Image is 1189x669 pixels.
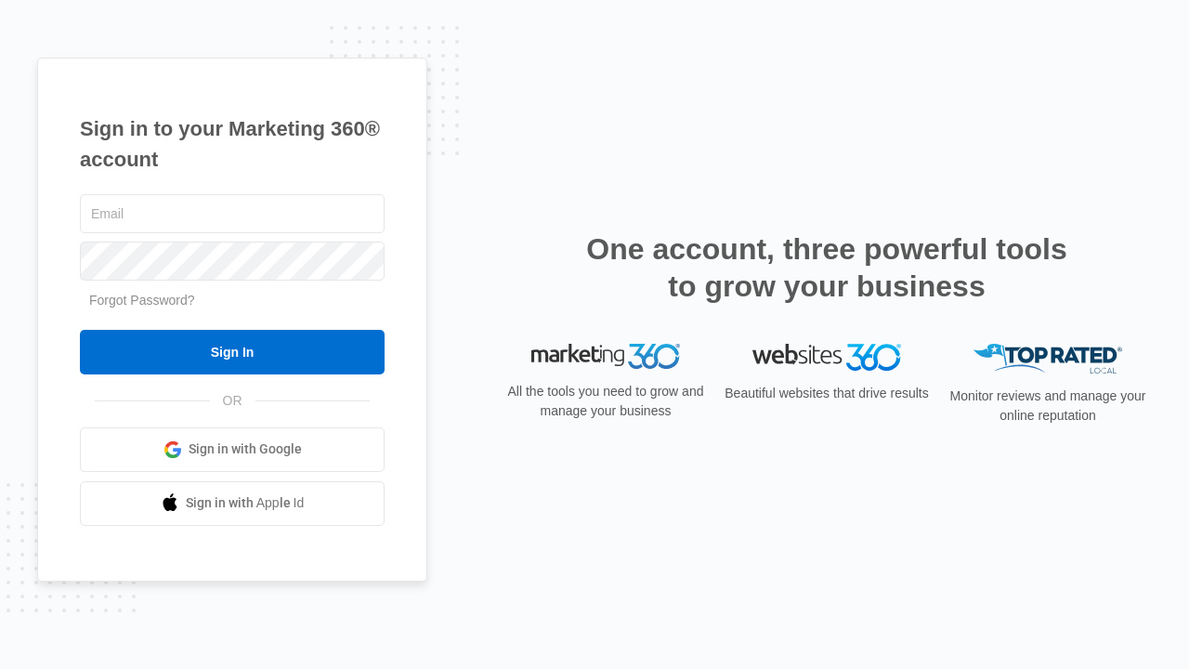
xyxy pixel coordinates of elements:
[752,344,901,371] img: Websites 360
[80,481,385,526] a: Sign in with Apple Id
[89,293,195,308] a: Forgot Password?
[80,194,385,233] input: Email
[502,382,710,421] p: All the tools you need to grow and manage your business
[186,493,305,513] span: Sign in with Apple Id
[973,344,1122,374] img: Top Rated Local
[944,387,1152,426] p: Monitor reviews and manage your online reputation
[80,330,385,374] input: Sign In
[189,439,302,459] span: Sign in with Google
[723,384,931,403] p: Beautiful websites that drive results
[80,427,385,472] a: Sign in with Google
[80,113,385,175] h1: Sign in to your Marketing 360® account
[581,230,1073,305] h2: One account, three powerful tools to grow your business
[531,344,680,370] img: Marketing 360
[210,391,255,411] span: OR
